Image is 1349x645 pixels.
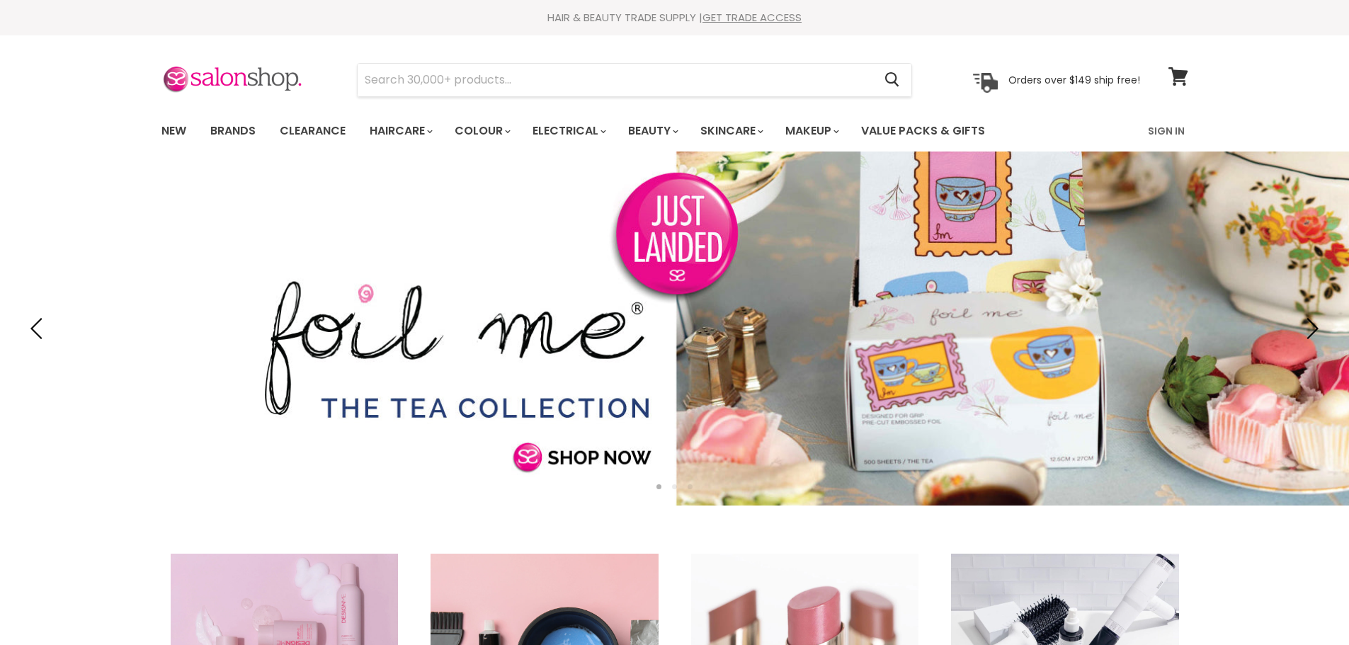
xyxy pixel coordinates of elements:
p: Orders over $149 ship free! [1008,73,1140,86]
a: Skincare [690,116,772,146]
a: Electrical [522,116,615,146]
li: Page dot 3 [688,484,693,489]
li: Page dot 1 [656,484,661,489]
a: New [151,116,197,146]
a: GET TRADE ACCESS [702,10,802,25]
nav: Main [144,110,1206,152]
a: Clearance [269,116,356,146]
ul: Main menu [151,110,1068,152]
div: HAIR & BEAUTY TRADE SUPPLY | [144,11,1206,25]
a: Value Packs & Gifts [850,116,996,146]
a: Brands [200,116,266,146]
button: Search [874,64,911,96]
li: Page dot 2 [672,484,677,489]
button: Previous [25,314,53,343]
a: Haircare [359,116,441,146]
a: Sign In [1139,116,1193,146]
input: Search [358,64,874,96]
a: Beauty [617,116,687,146]
a: Makeup [775,116,848,146]
button: Next [1296,314,1324,343]
a: Colour [444,116,519,146]
form: Product [357,63,912,97]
